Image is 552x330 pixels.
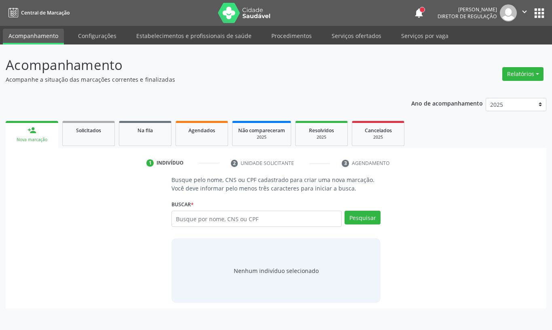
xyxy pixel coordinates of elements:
a: Central de Marcação [6,6,70,19]
button: Pesquisar [345,211,381,224]
p: Acompanhamento [6,55,384,75]
div: 2025 [301,134,342,140]
span: Solicitados [76,127,101,134]
a: Serviços ofertados [326,29,387,43]
input: Busque por nome, CNS ou CPF [171,211,342,227]
div: Nenhum indivíduo selecionado [234,267,319,275]
i:  [520,7,529,16]
p: Ano de acompanhamento [411,98,483,108]
div: 1 [146,159,154,167]
button:  [517,4,532,21]
a: Configurações [72,29,122,43]
div: Indivíduo [157,159,184,167]
span: Resolvidos [309,127,334,134]
a: Procedimentos [266,29,317,43]
label: Buscar [171,198,194,211]
a: Acompanhamento [3,29,64,44]
p: Busque pelo nome, CNS ou CPF cadastrado para criar uma nova marcação. Você deve informar pelo men... [171,176,381,192]
p: Acompanhe a situação das marcações correntes e finalizadas [6,75,384,84]
button: apps [532,6,546,20]
span: Não compareceram [238,127,285,134]
span: Agendados [188,127,215,134]
button: notifications [413,7,425,19]
span: Na fila [137,127,153,134]
button: Relatórios [502,67,544,81]
img: img [500,4,517,21]
span: Diretor de regulação [438,13,497,20]
div: 2025 [238,134,285,140]
div: [PERSON_NAME] [438,6,497,13]
div: 2025 [358,134,398,140]
div: person_add [27,126,36,135]
span: Central de Marcação [21,9,70,16]
div: Nova marcação [11,137,53,143]
a: Serviços por vaga [395,29,454,43]
span: Cancelados [365,127,392,134]
a: Estabelecimentos e profissionais de saúde [131,29,257,43]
